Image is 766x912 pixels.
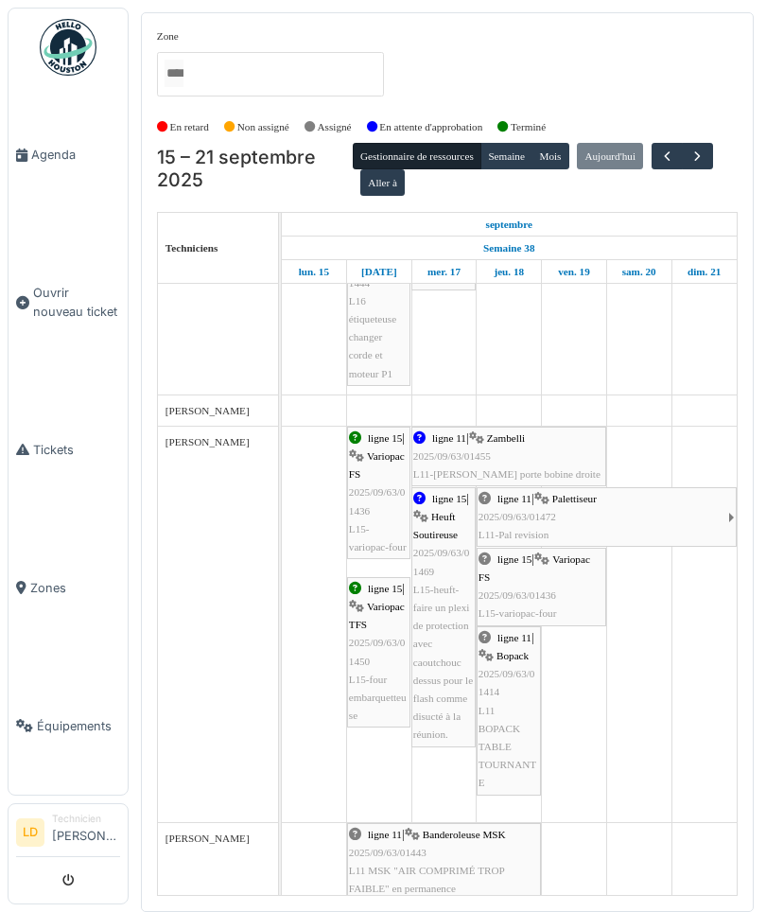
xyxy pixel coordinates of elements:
[349,580,409,726] div: |
[165,242,218,254] span: Techniciens
[349,847,427,858] span: 2025/09/63/01443
[165,833,250,844] span: [PERSON_NAME]
[40,19,96,76] img: Badge_color-CXgf-gQk.svg
[368,829,402,840] span: ligne 11
[52,812,120,852] li: [PERSON_NAME]
[683,260,725,284] a: 21 septembre 2025
[479,551,604,623] div: |
[37,717,120,735] span: Équipements
[480,143,532,169] button: Semaine
[479,553,590,583] span: Variopac FS
[413,468,601,480] span: L11-[PERSON_NAME] porte bobine droite
[496,650,529,661] span: Bopack
[349,674,407,721] span: L15-four embarquetteuse
[52,812,120,826] div: Technicien
[9,224,128,380] a: Ouvrir nouveau ticket
[479,511,556,522] span: 2025/09/63/01472
[479,629,539,793] div: |
[349,295,396,379] span: L16 étiqueteuse changer corde et moteur P1
[413,584,473,741] span: L15-heuft-faire un plexi de protection avec caoutchouc dessus pour le flash comme disucté à la ré...
[165,436,250,447] span: [PERSON_NAME]
[349,450,405,480] span: Variopac FS
[31,146,120,164] span: Agenda
[349,486,406,516] span: 2025/09/63/01436
[349,826,539,899] div: |
[349,865,505,894] span: L11 MSK "AIR COMPRIMÉ TROP FAIBLE" en permanence
[432,432,466,444] span: ligne 11
[170,119,209,135] label: En retard
[413,547,470,576] span: 2025/09/63/01469
[682,143,713,170] button: Suivant
[553,260,595,284] a: 19 septembre 2025
[413,490,474,745] div: |
[368,432,402,444] span: ligne 15
[497,553,531,565] span: ligne 15
[432,493,466,504] span: ligne 15
[531,143,569,169] button: Mois
[618,260,661,284] a: 20 septembre 2025
[349,637,406,666] span: 2025/09/63/01450
[349,202,409,383] div: |
[552,493,597,504] span: Palettiseur
[423,260,465,284] a: 17 septembre 2025
[9,86,128,224] a: Agenda
[652,143,683,170] button: Précédent
[165,405,250,416] span: [PERSON_NAME]
[157,147,353,191] h2: 15 – 21 septembre 2025
[413,450,491,462] span: 2025/09/63/01455
[349,258,406,288] span: 2025/09/63/01444
[479,237,539,260] a: Semaine 38
[357,260,402,284] a: 16 septembre 2025
[349,523,407,552] span: L15-variopac-four
[489,260,529,284] a: 18 septembre 2025
[360,169,405,196] button: Aller à
[413,430,604,484] div: |
[33,441,120,459] span: Tickets
[479,607,557,619] span: L15-variopac-four
[30,579,120,597] span: Zones
[157,28,179,44] label: Zone
[9,380,128,518] a: Tickets
[511,119,546,135] label: Terminé
[423,829,506,840] span: Banderoleuse MSK
[349,430,409,556] div: |
[318,119,352,135] label: Assigné
[353,143,481,169] button: Gestionnaire de ressources
[379,119,482,135] label: En attente d'approbation
[294,260,334,284] a: 15 septembre 2025
[497,493,531,504] span: ligne 11
[237,119,289,135] label: Non assigné
[481,213,538,237] a: 15 septembre 2025
[165,60,183,87] input: Tous
[16,812,120,857] a: LD Technicien[PERSON_NAME]
[479,589,556,601] span: 2025/09/63/01436
[497,632,531,643] span: ligne 11
[368,583,402,594] span: ligne 15
[16,818,44,847] li: LD
[33,284,120,320] span: Ouvrir nouveau ticket
[349,601,405,630] span: Variopac TFS
[479,529,548,540] span: L11-Pal revision
[479,668,535,697] span: 2025/09/63/01414
[413,511,458,540] span: Heuft Soutireuse
[9,657,128,795] a: Équipements
[479,705,536,789] span: L11 BOPACK TABLE TOURNANTE
[9,518,128,657] a: Zones
[577,143,643,169] button: Aujourd'hui
[487,432,525,444] span: Zambelli
[479,490,728,545] div: |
